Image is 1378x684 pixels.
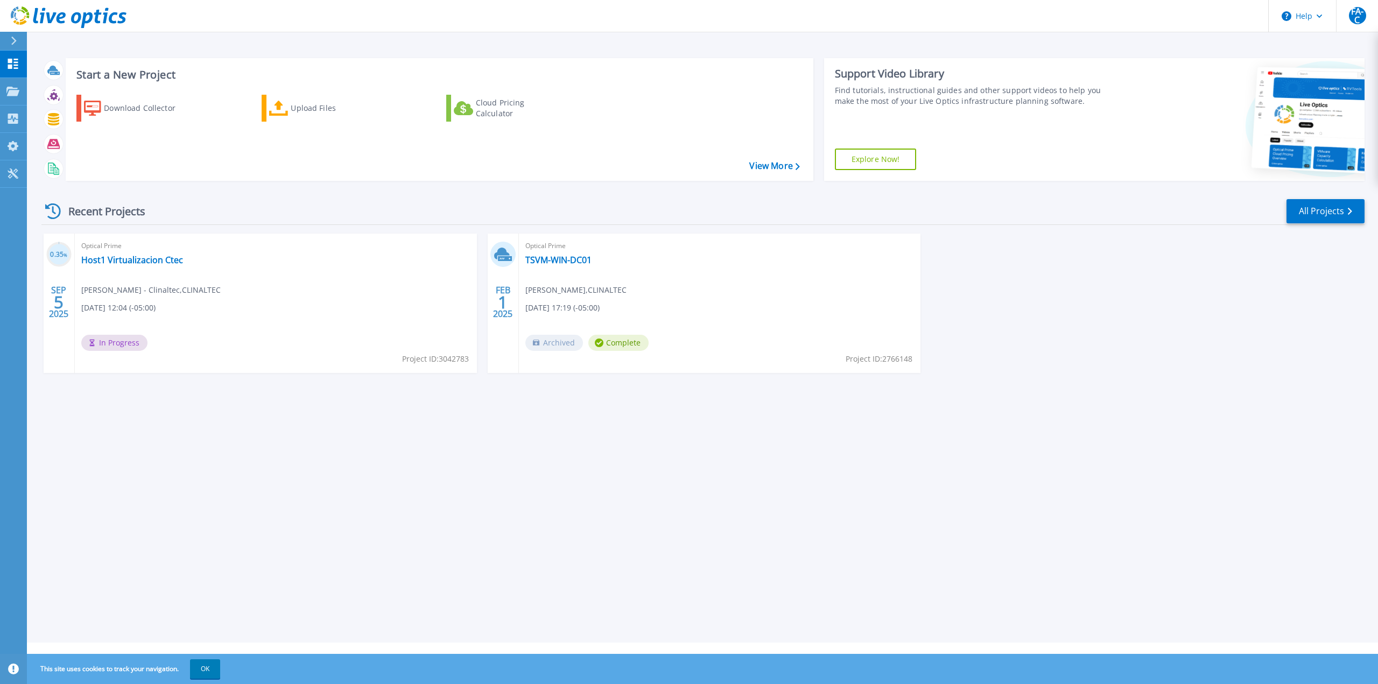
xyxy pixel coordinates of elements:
a: Cloud Pricing Calculator [446,95,566,122]
span: Optical Prime [81,240,470,252]
span: [PERSON_NAME] - Clinaltec , CLINALTEC [81,284,221,296]
div: Cloud Pricing Calculator [476,97,562,119]
span: Complete [588,335,649,351]
a: Download Collector [76,95,196,122]
div: Support Video Library [835,67,1114,81]
span: Project ID: 2766148 [846,353,912,365]
span: Optical Prime [525,240,915,252]
div: FEB 2025 [493,283,513,322]
span: FA-C [1349,7,1366,24]
div: Recent Projects [41,198,160,224]
a: Upload Files [262,95,382,122]
span: In Progress [81,335,147,351]
a: Host1 Virtualizacion Ctec [81,255,183,265]
span: 1 [498,298,508,307]
span: [PERSON_NAME] , CLINALTEC [525,284,627,296]
a: TSVM-WIN-DC01 [525,255,592,265]
span: [DATE] 12:04 (-05:00) [81,302,156,314]
a: Explore Now! [835,149,917,170]
span: [DATE] 17:19 (-05:00) [525,302,600,314]
span: % [64,252,67,258]
span: Project ID: 3042783 [402,353,469,365]
div: Download Collector [104,97,190,119]
span: Archived [525,335,583,351]
div: Upload Files [291,97,377,119]
div: SEP 2025 [48,283,69,322]
div: Find tutorials, instructional guides and other support videos to help you make the most of your L... [835,85,1114,107]
h3: 0.35 [46,249,72,261]
a: All Projects [1286,199,1365,223]
button: OK [190,659,220,679]
a: View More [749,161,799,171]
span: This site uses cookies to track your navigation. [30,659,220,679]
span: 5 [54,298,64,307]
h3: Start a New Project [76,69,799,81]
